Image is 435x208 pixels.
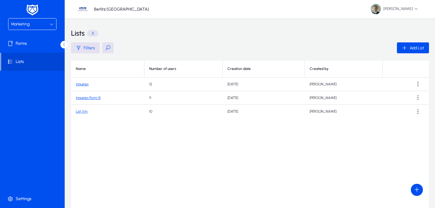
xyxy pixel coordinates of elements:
[366,4,423,15] button: [PERSON_NAME]
[305,61,382,78] th: Created by
[144,91,223,105] td: 9
[305,105,382,118] td: [PERSON_NAME]
[371,4,381,14] img: 81.jpg
[1,35,66,53] a: Forms
[87,30,98,37] p: 3
[76,109,88,114] a: List Vm
[227,67,300,71] div: Creation date
[84,45,95,51] span: Filters
[144,105,223,118] td: 10
[25,4,40,16] img: white-logo.png
[223,78,305,91] td: [DATE]
[76,67,139,71] div: Name
[410,45,424,51] span: Add List
[227,67,251,71] div: Creation date
[305,78,382,91] td: [PERSON_NAME]
[144,61,223,78] th: Number of users
[71,30,85,37] h3: Lists
[76,67,86,71] div: Name
[71,42,100,53] button: Filters
[223,105,305,118] td: [DATE]
[397,42,429,53] button: Add List
[305,91,382,105] td: [PERSON_NAME]
[1,41,66,47] span: Forms
[76,96,101,100] a: Inquiries Form B
[11,21,30,27] span: Marketing
[144,78,223,91] td: 12
[77,3,89,15] img: 37.jpg
[1,59,65,65] span: Lists
[1,196,66,202] span: Settings
[76,82,89,86] a: Inquiries
[223,91,305,105] td: [DATE]
[371,4,418,14] span: [PERSON_NAME]
[94,7,149,12] p: Berlitz [GEOGRAPHIC_DATA]
[1,190,66,208] a: Settings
